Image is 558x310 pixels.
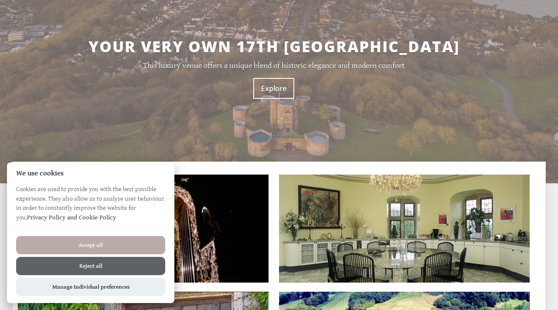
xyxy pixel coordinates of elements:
h2: We use cookies [7,169,174,178]
h2: Your very own 17th [GEOGRAPHIC_DATA] [65,36,483,57]
img: 10339-kitchen-Copy.full.jpg [279,175,530,283]
button: Accept all [16,236,165,254]
a: Privacy Policy and Cookie Policy [27,214,116,221]
a: Explore [253,78,294,99]
button: Manage Individual preferences [16,278,165,296]
button: Reject all [16,257,165,275]
p: Cookies are used to provide you with the best possible experience. They also allow us to analyse ... [7,185,174,229]
p: This luxury venue offers a unique blend of historic elegance and modern comfort [65,61,483,70]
